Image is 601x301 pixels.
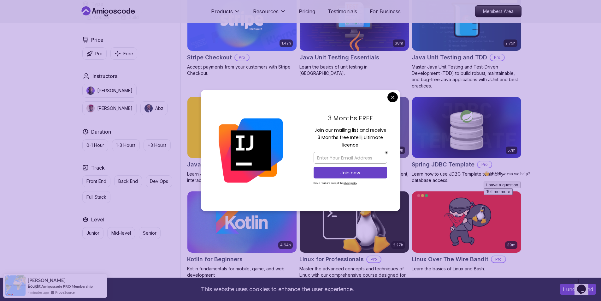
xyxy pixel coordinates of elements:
a: For Business [370,8,401,15]
p: 1.42h [281,41,291,46]
p: 38m [395,41,403,46]
p: 57m [508,148,516,153]
span: 👋 Hi! How can we help? [3,3,49,8]
p: 4.64h [280,243,291,248]
button: Free [110,47,137,60]
button: Dev Ops [146,175,172,187]
p: Pro [95,51,103,57]
h2: Price [91,36,103,44]
p: Junior [86,230,99,236]
img: Spring JDBC Template card [412,97,521,158]
p: Pro [490,54,504,61]
span: 4 minutes ago [28,290,49,295]
img: Linux for Professionals card [300,191,409,253]
h2: Linux for Professionals [299,255,364,264]
a: Testimonials [328,8,357,15]
p: Learn how to use JDBC Template to simplify database access. [412,171,521,184]
p: [PERSON_NAME] [97,87,133,94]
p: Mid-level [111,230,131,236]
p: Accept payments from your customers with Stripe Checkout. [187,64,297,76]
img: Linux Over The Wire Bandit card [412,191,521,253]
img: instructor img [86,87,95,95]
p: Members Area [475,6,521,17]
p: Master Java Unit Testing and Test-Driven Development (TDD) to build robust, maintainable, and bug... [412,64,521,89]
button: Pro [82,47,107,60]
div: This website uses cookies to enhance the user experience. [5,282,550,296]
img: instructor img [86,104,95,112]
iframe: chat widget [574,276,595,295]
button: Full Stack [82,191,110,203]
button: 1-3 Hours [112,139,140,151]
p: Resources [253,8,279,15]
p: Learn the basics of unit testing in [GEOGRAPHIC_DATA]. [299,64,409,76]
p: +3 Hours [148,142,167,148]
p: Senior [143,230,156,236]
iframe: chat widget [481,169,595,273]
h2: Instructors [92,72,117,80]
button: Senior [139,227,161,239]
h2: Javascript for Beginners [187,160,257,169]
button: Mid-level [107,227,135,239]
h2: Track [91,164,105,172]
h2: Java Unit Testing and TDD [412,53,487,62]
a: Amigoscode PRO Membership [41,284,93,289]
a: Kotlin for Beginners card4.64hKotlin for BeginnersKotlin fundamentals for mobile, game, and web d... [187,191,297,278]
p: Learn the basics of Linux and Bash. [412,266,521,272]
h2: Kotlin for Beginners [187,255,243,264]
p: Master the advanced concepts and techniques of Linux with our comprehensive course designed for p... [299,266,409,285]
p: Front End [86,178,106,184]
p: Back End [118,178,138,184]
a: ProveSource [55,290,75,295]
p: 0-1 Hour [86,142,104,148]
p: Learn JavaScript essentials for creating dynamic, interactive web applications [187,171,297,184]
h2: Duration [91,128,111,135]
p: Free [123,51,133,57]
button: Back End [114,175,142,187]
p: Full Stack [86,194,106,200]
a: Members Area [475,5,521,17]
p: [PERSON_NAME] [97,105,133,111]
p: Products [211,8,233,15]
a: Pricing [299,8,315,15]
p: Pro [478,161,492,168]
p: 2.27h [393,243,403,248]
img: instructor img [144,104,153,112]
button: +3 Hours [144,139,171,151]
p: Abz [155,105,163,111]
a: Linux Over The Wire Bandit card39mLinux Over The Wire BanditProLearn the basics of Linux and Bash. [412,191,521,272]
button: Accept cookies [560,284,596,295]
button: I have a question [3,13,40,20]
img: Kotlin for Beginners card [187,191,297,253]
button: Junior [82,227,103,239]
button: instructor img[PERSON_NAME] [82,101,137,115]
button: 0-1 Hour [82,139,108,151]
h2: Linux Over The Wire Bandit [412,255,488,264]
p: 2.75h [505,41,516,46]
button: instructor img[PERSON_NAME] [82,84,137,98]
img: Javascript for Beginners card [187,97,297,158]
p: Pro [235,54,249,61]
span: Bought [28,284,41,289]
span: [PERSON_NAME] [28,278,66,283]
img: provesource social proof notification image [5,275,26,296]
a: Spring JDBC Template card57mSpring JDBC TemplateProLearn how to use JDBC Template to simplify dat... [412,97,521,184]
p: Pro [367,256,381,262]
p: 1-3 Hours [116,142,136,148]
a: Javascript for Beginners card2.05hJavascript for BeginnersLearn JavaScript essentials for creatin... [187,97,297,184]
h2: Stripe Checkout [187,53,232,62]
p: Dev Ops [150,178,168,184]
button: Products [211,8,240,20]
h2: Java Unit Testing Essentials [299,53,379,62]
button: Tell me more [3,20,32,26]
div: 👋 Hi! How can we help?I have a questionTell me more [3,3,116,26]
button: Front End [82,175,110,187]
button: Resources [253,8,286,20]
h2: Level [91,216,104,223]
h2: Spring JDBC Template [412,160,474,169]
button: instructor imgAbz [140,101,168,115]
a: Linux for Professionals card2.27hLinux for ProfessionalsProMaster the advanced concepts and techn... [299,191,409,285]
